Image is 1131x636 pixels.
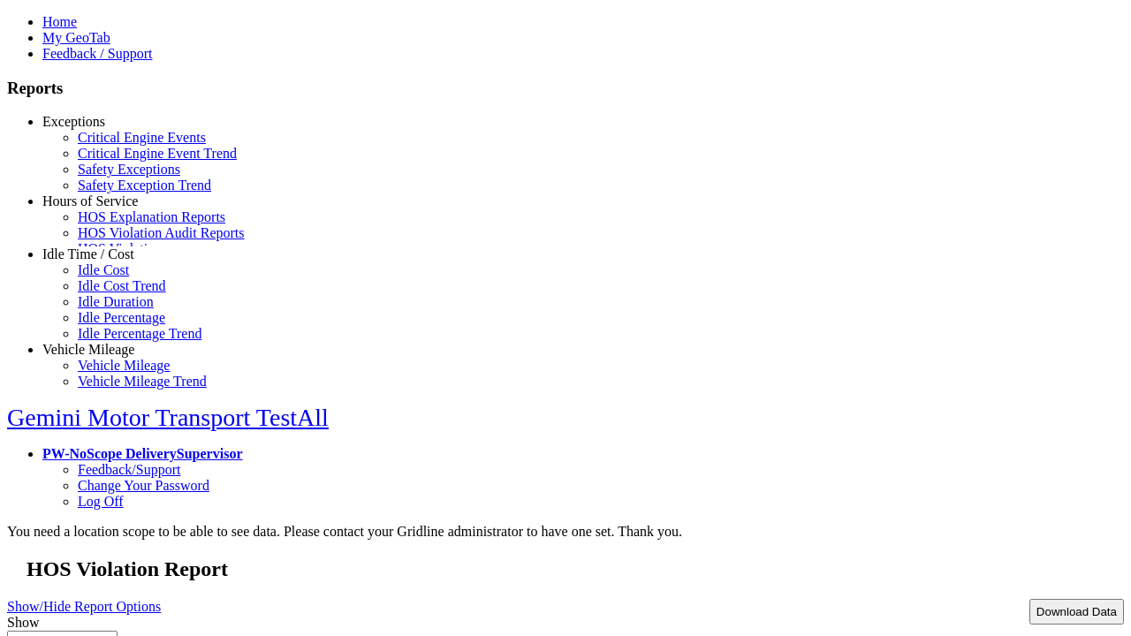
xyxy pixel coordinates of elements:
a: Home [42,14,77,29]
a: Hours of Service [42,193,138,208]
a: Feedback/Support [78,462,180,477]
a: Safety Exception Trend [78,178,211,193]
a: Vehicle Mileage [78,358,170,373]
a: Safety Exceptions [78,162,180,177]
a: Log Off [78,494,124,509]
label: Show [7,615,39,630]
a: Idle Duration [78,294,154,309]
h3: Reports [7,79,1124,98]
a: Critical Engine Event Trend [78,146,237,161]
a: Gemini Motor Transport TestAll [7,404,329,431]
a: Critical Engine Events [78,130,206,145]
a: Feedback / Support [42,46,152,61]
h2: HOS Violation Report [27,557,1124,581]
a: HOS Violations [78,241,167,256]
a: Vehicle Mileage Trend [78,374,207,389]
a: Show/Hide Report Options [7,594,161,618]
a: PW-NoScope DeliverySupervisor [42,446,242,461]
a: HOS Violation Audit Reports [78,225,245,240]
a: Change Your Password [78,478,209,493]
a: My GeoTab [42,30,110,45]
div: You need a location scope to be able to see data. Please contact your Gridline administrator to h... [7,524,1124,540]
a: Idle Cost Trend [78,278,166,293]
a: Idle Time / Cost [42,246,134,261]
a: Vehicle Mileage [42,342,134,357]
a: Exceptions [42,114,105,129]
a: HOS Explanation Reports [78,209,225,224]
a: Idle Cost [78,262,129,277]
a: Idle Percentage Trend [78,326,201,341]
button: Download Data [1029,599,1124,625]
a: Idle Percentage [78,310,165,325]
